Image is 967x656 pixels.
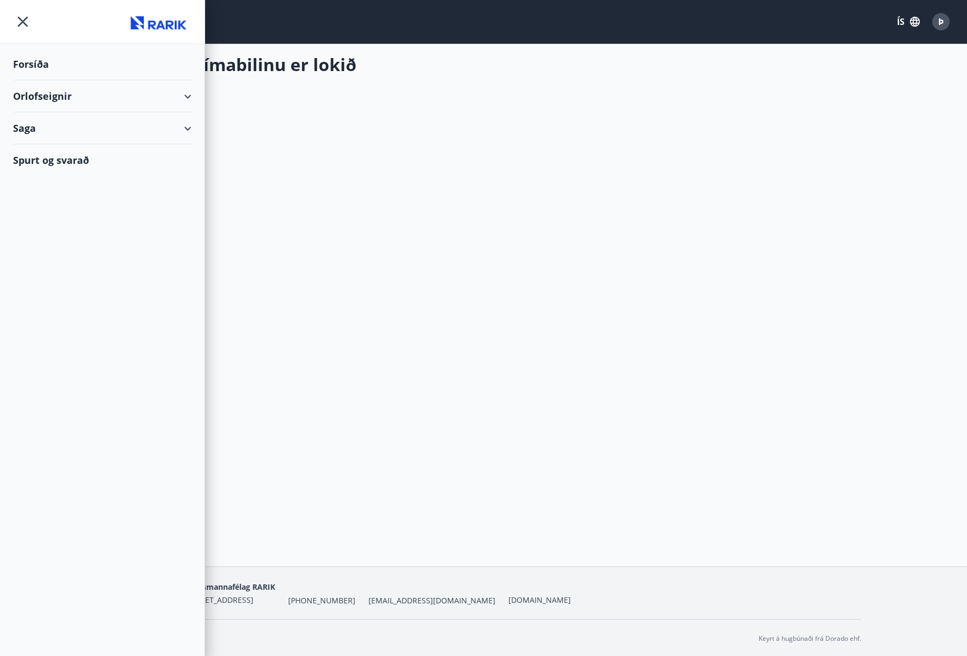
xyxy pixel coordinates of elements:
[938,16,944,28] span: Þ
[106,53,861,77] h2: Umsóknartímabilinu er lokið
[508,595,571,605] a: [DOMAIN_NAME]
[13,48,192,80] div: Forsíða
[13,80,192,112] div: Orlofseignir
[13,12,33,31] button: menu
[928,9,954,35] button: Þ
[288,595,355,606] span: [PHONE_NUMBER]
[126,12,192,34] img: union_logo
[13,112,192,144] div: Saga
[759,634,861,644] p: Keyrt á hugbúnaði frá Dorado ehf.
[891,12,926,31] button: ÍS
[13,144,192,176] div: Spurt og svarað
[368,595,495,606] span: [EMAIL_ADDRESS][DOMAIN_NAME]
[185,595,253,605] span: [STREET_ADDRESS]
[185,582,275,592] span: Starfsmannafélag RARIK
